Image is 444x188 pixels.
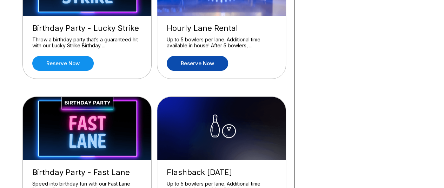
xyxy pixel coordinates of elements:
[32,56,94,71] a: Reserve now
[167,36,276,49] div: Up to 5 bowlers per lane. Additional time available in house! After 5 bowlers, ...
[167,23,276,33] div: Hourly Lane Rental
[32,36,142,49] div: Throw a birthday party that’s a guaranteed hit with our Lucky Strike Birthday ...
[167,168,276,177] div: Flashback [DATE]
[167,56,228,71] a: Reserve now
[32,23,142,33] div: Birthday Party - Lucky Strike
[157,97,286,160] img: Flashback Friday
[23,97,152,160] img: Birthday Party - Fast Lane
[32,168,142,177] div: Birthday Party - Fast Lane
